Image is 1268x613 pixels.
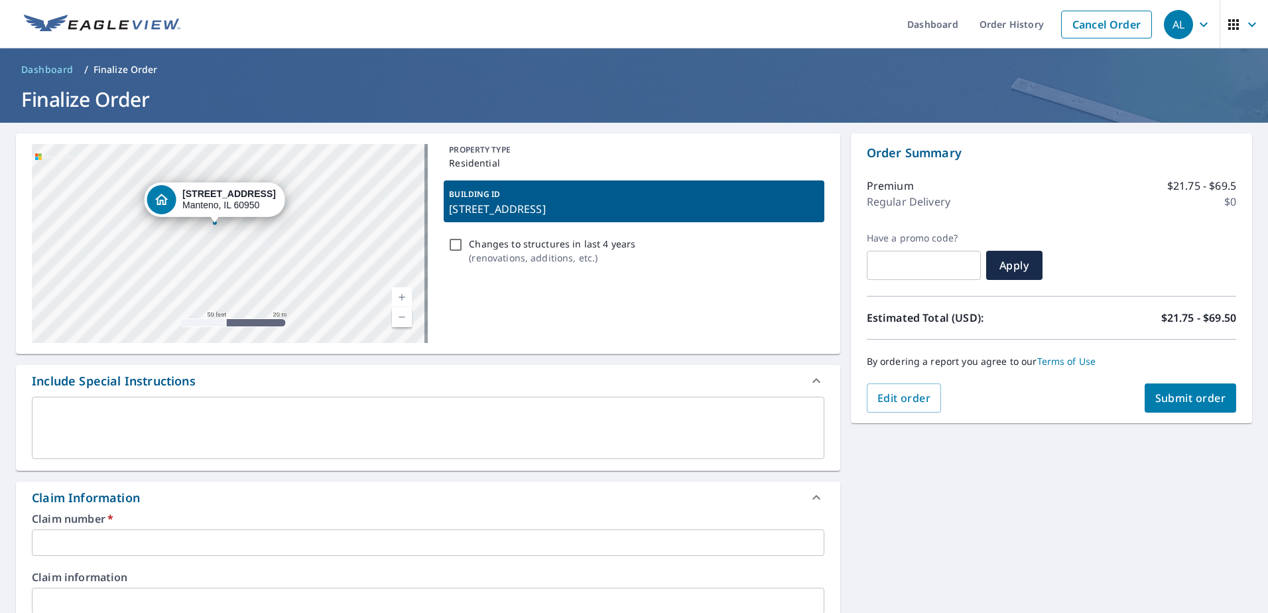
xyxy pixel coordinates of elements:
p: $21.75 - $69.50 [1161,310,1236,326]
p: By ordering a report you agree to our [867,356,1236,368]
a: Current Level 19, Zoom In [392,287,412,307]
strong: [STREET_ADDRESS] [182,188,276,199]
p: Changes to structures in last 4 years [469,237,635,251]
nav: breadcrumb [16,59,1252,80]
p: Estimated Total (USD): [867,310,1052,326]
p: $21.75 - $69.5 [1167,178,1236,194]
a: Current Level 19, Zoom Out [392,307,412,327]
a: Cancel Order [1061,11,1152,38]
span: Edit order [877,391,931,405]
h1: Finalize Order [16,86,1252,113]
p: Premium [867,178,914,194]
li: / [84,62,88,78]
div: Claim Information [16,482,840,513]
button: Apply [986,251,1043,280]
img: EV Logo [24,15,180,34]
div: Include Special Instructions [32,372,196,390]
div: Claim Information [32,489,140,507]
div: AL [1164,10,1193,39]
label: Have a promo code? [867,232,981,244]
p: Order Summary [867,144,1236,162]
a: Dashboard [16,59,79,80]
p: PROPERTY TYPE [449,144,818,156]
p: BUILDING ID [449,188,500,200]
span: Submit order [1155,391,1226,405]
div: Include Special Instructions [16,365,840,397]
span: Apply [997,258,1032,273]
p: ( renovations, additions, etc. ) [469,251,635,265]
button: Submit order [1145,383,1237,413]
button: Edit order [867,383,942,413]
div: Manteno, IL 60950 [182,188,276,211]
p: Regular Delivery [867,194,950,210]
p: [STREET_ADDRESS] [449,201,818,217]
a: Terms of Use [1037,355,1096,368]
p: $0 [1224,194,1236,210]
label: Claim number [32,513,824,524]
span: Dashboard [21,63,74,76]
p: Finalize Order [94,63,158,76]
label: Claim information [32,572,824,582]
p: Residential [449,156,818,170]
div: Dropped pin, building 1, Residential property, 8446 S Spruce St Manteno, IL 60950 [144,182,285,224]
